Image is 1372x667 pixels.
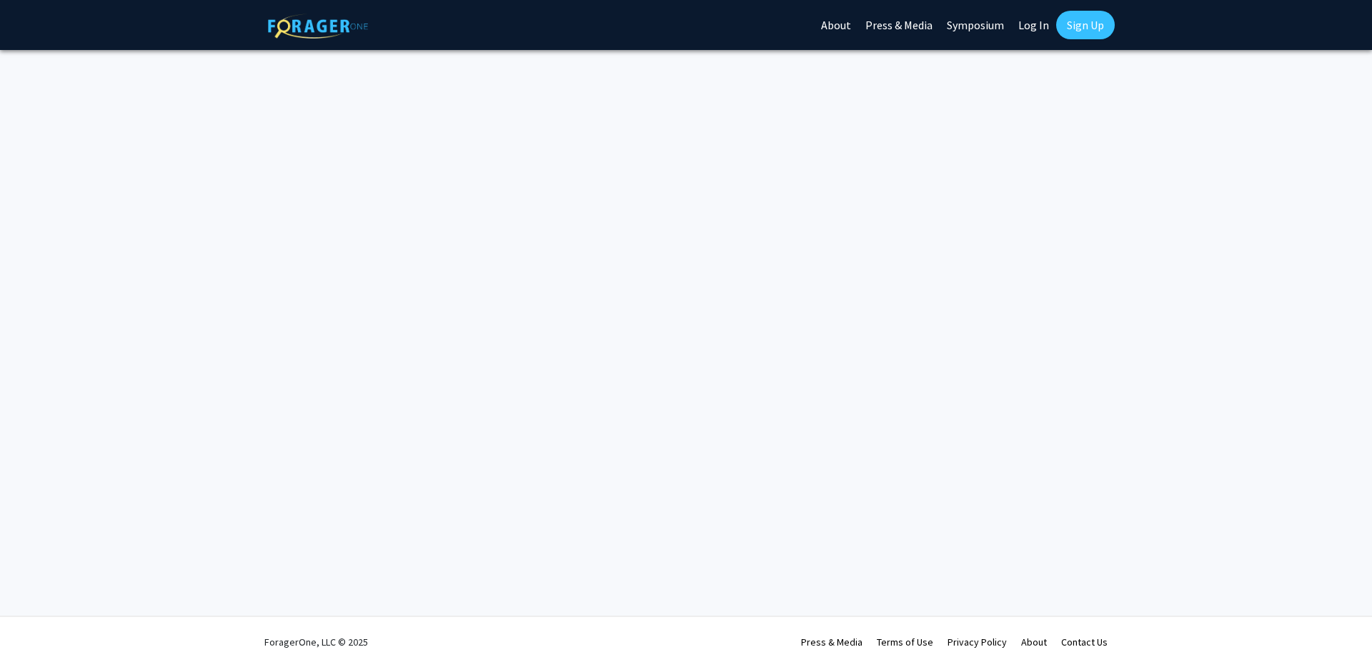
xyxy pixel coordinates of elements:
a: Terms of Use [877,636,933,648]
a: Sign Up [1056,11,1115,39]
img: ForagerOne Logo [268,14,368,39]
div: ForagerOne, LLC © 2025 [264,617,368,667]
a: Privacy Policy [948,636,1007,648]
a: About [1021,636,1047,648]
a: Contact Us [1061,636,1108,648]
a: Press & Media [801,636,863,648]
